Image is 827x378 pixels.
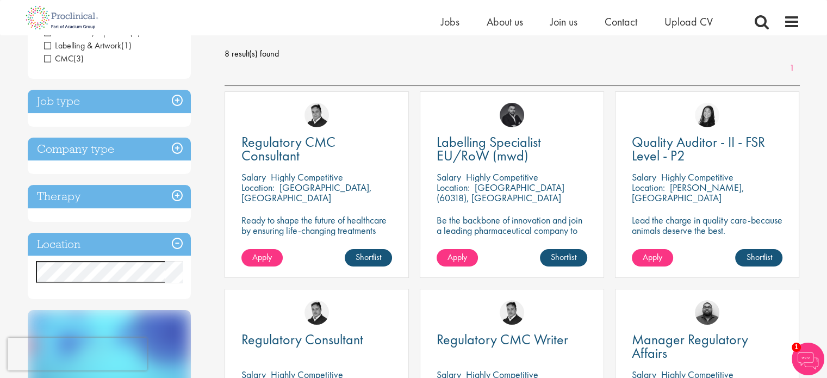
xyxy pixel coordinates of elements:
[241,330,363,349] span: Regulatory Consultant
[792,343,824,375] img: Chatbot
[437,135,587,163] a: Labelling Specialist EU/RoW (mwd)
[664,15,713,29] a: Upload CV
[441,15,459,29] a: Jobs
[44,40,121,51] span: Labelling & Artwork
[792,343,801,352] span: 1
[632,333,782,360] a: Manager Regulatory Affairs
[695,103,719,127] img: Numhom Sudsok
[304,103,329,127] img: Peter Duvall
[437,330,568,349] span: Regulatory CMC Writer
[437,133,541,165] span: Labelling Specialist EU/RoW (mwd)
[550,15,577,29] a: Join us
[487,15,523,29] a: About us
[241,181,275,194] span: Location:
[447,251,467,263] span: Apply
[437,249,478,267] a: Apply
[632,181,665,194] span: Location:
[121,40,132,51] span: (1)
[241,333,392,346] a: Regulatory Consultant
[784,62,800,75] a: 1
[28,233,191,256] h3: Location
[632,330,748,362] span: Manager Regulatory Affairs
[241,181,372,204] p: [GEOGRAPHIC_DATA], [GEOGRAPHIC_DATA]
[643,251,662,263] span: Apply
[28,90,191,113] h3: Job type
[225,46,800,62] span: 8 result(s) found
[241,135,392,163] a: Regulatory CMC Consultant
[695,300,719,325] img: Ashley Bennett
[735,249,782,267] a: Shortlist
[500,300,524,325] img: Peter Duvall
[271,171,343,183] p: Highly Competitive
[540,249,587,267] a: Shortlist
[241,133,335,165] span: Regulatory CMC Consultant
[632,171,656,183] span: Salary
[28,185,191,208] h3: Therapy
[28,138,191,161] h3: Company type
[437,171,461,183] span: Salary
[661,171,733,183] p: Highly Competitive
[632,133,765,165] span: Quality Auditor - II - FSR Level - P2
[605,15,637,29] a: Contact
[500,103,524,127] img: Fidan Beqiraj
[632,135,782,163] a: Quality Auditor - II - FSR Level - P2
[632,249,673,267] a: Apply
[44,40,132,51] span: Labelling & Artwork
[241,249,283,267] a: Apply
[73,53,84,64] span: (3)
[437,215,587,256] p: Be the backbone of innovation and join a leading pharmaceutical company to help keep life-changin...
[241,171,266,183] span: Salary
[8,338,147,370] iframe: reCAPTCHA
[252,251,272,263] span: Apply
[632,181,744,204] p: [PERSON_NAME], [GEOGRAPHIC_DATA]
[304,300,329,325] img: Peter Duvall
[241,215,392,277] p: Ready to shape the future of healthcare by ensuring life-changing treatments meet global regulato...
[437,181,564,204] p: [GEOGRAPHIC_DATA] (60318), [GEOGRAPHIC_DATA]
[44,53,73,64] span: CMC
[632,215,782,236] p: Lead the charge in quality care-because animals deserve the best.
[345,249,392,267] a: Shortlist
[437,181,470,194] span: Location:
[466,171,538,183] p: Highly Competitive
[44,53,84,64] span: CMC
[437,333,587,346] a: Regulatory CMC Writer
